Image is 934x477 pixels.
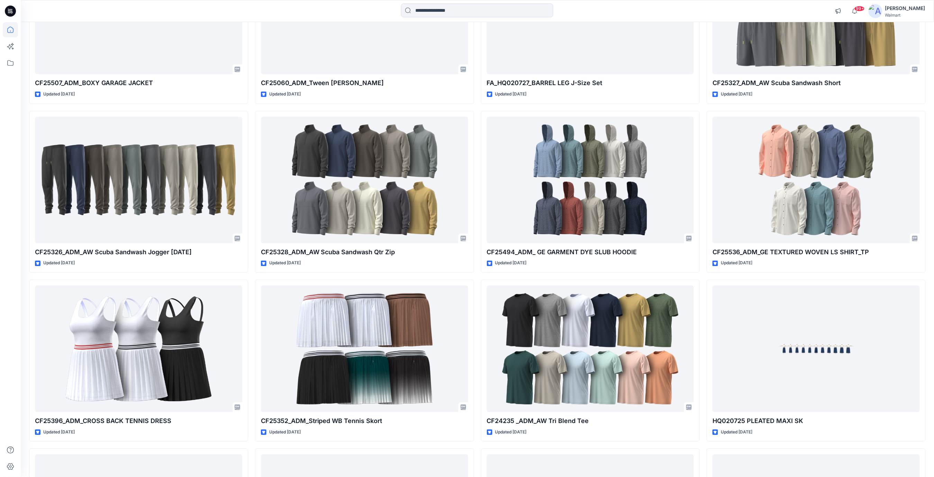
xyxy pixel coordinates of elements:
a: CF25326_ADM_AW Scuba Sandwash Jogger 30APR25 [35,117,242,244]
p: HQ020725 PLEATED MAXI SK [713,416,920,426]
img: avatar [869,4,882,18]
a: CF25328_ADM_AW Scuba Sandwash Qtr Zip [261,117,468,244]
div: Walmart [885,12,925,18]
p: Updated [DATE] [721,260,752,267]
p: Updated [DATE] [721,429,752,436]
a: CF24235 _ADM_AW Tri Blend Tee [487,286,694,412]
p: CF24235 _ADM_AW Tri Blend Tee [487,416,694,426]
p: Updated [DATE] [269,429,301,436]
p: Updated [DATE] [43,260,75,267]
p: CF25536_ADM_GE TEXTURED WOVEN LS SHIRT_TP [713,248,920,257]
div: [PERSON_NAME] [885,4,925,12]
a: CF25352_ADM_Striped WB Tennis Skort [261,286,468,412]
p: CF25327_ADM_AW Scuba Sandwash Short [713,79,920,88]
p: CF25326_ADM_AW Scuba Sandwash Jogger [DATE] [35,248,242,257]
p: CF25352_ADM_Striped WB Tennis Skort [261,416,468,426]
p: Updated [DATE] [43,429,75,436]
p: CF25060_ADM_Tween [PERSON_NAME] [261,79,468,88]
p: Updated [DATE] [721,91,752,98]
p: CF25507_ADM_BOXY GARAGE JACKET [35,79,242,88]
p: CF25396_ADM_CROSS BACK TENNIS DRESS [35,416,242,426]
p: Updated [DATE] [495,429,527,436]
p: Updated [DATE] [495,91,527,98]
p: FA_HQ020727_BARREL LEG J-Size Set [487,79,694,88]
a: HQ020725 PLEATED MAXI SK [713,286,920,412]
span: 99+ [854,6,865,11]
p: Updated [DATE] [269,260,301,267]
p: Updated [DATE] [269,91,301,98]
p: Updated [DATE] [495,260,527,267]
p: Updated [DATE] [43,91,75,98]
a: CF25396_ADM_CROSS BACK TENNIS DRESS [35,286,242,412]
a: CF25494_ADM_ GE GARMENT DYE SLUB HOODIE [487,117,694,244]
p: CF25328_ADM_AW Scuba Sandwash Qtr Zip [261,248,468,257]
a: CF25536_ADM_GE TEXTURED WOVEN LS SHIRT_TP [713,117,920,244]
p: CF25494_ADM_ GE GARMENT DYE SLUB HOODIE [487,248,694,257]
